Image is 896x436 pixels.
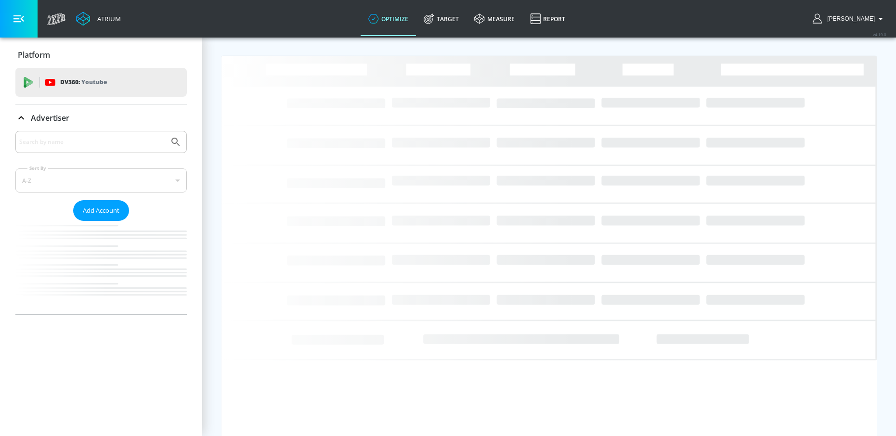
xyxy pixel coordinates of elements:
a: Target [416,1,467,36]
label: Sort By [27,165,48,171]
button: [PERSON_NAME] [813,13,886,25]
div: Advertiser [15,104,187,131]
p: Advertiser [31,113,69,123]
input: Search by name [19,136,165,148]
a: Report [522,1,573,36]
span: Add Account [83,205,119,216]
button: Add Account [73,200,129,221]
div: Atrium [93,14,121,23]
nav: list of Advertiser [15,221,187,314]
div: A-Z [15,168,187,192]
a: measure [467,1,522,36]
a: Atrium [76,12,121,26]
p: Youtube [81,77,107,87]
p: Platform [18,50,50,60]
div: DV360: Youtube [15,68,187,97]
span: v 4.19.0 [873,32,886,37]
span: login as: nathan.mistretta@zefr.com [823,15,875,22]
div: Platform [15,41,187,68]
p: DV360: [60,77,107,88]
a: optimize [361,1,416,36]
div: Advertiser [15,131,187,314]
